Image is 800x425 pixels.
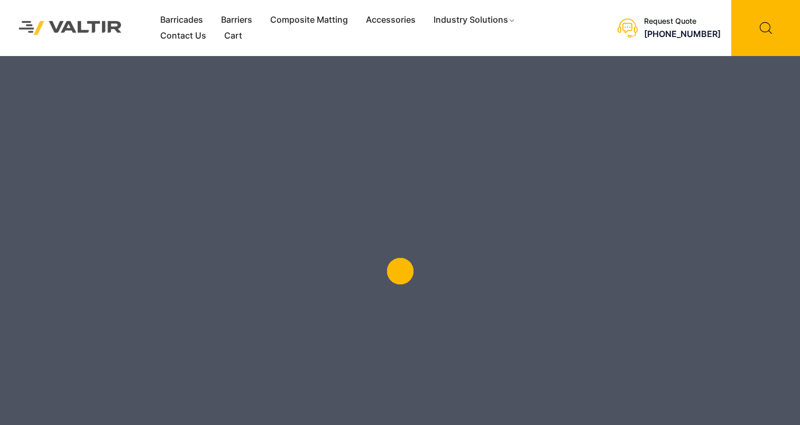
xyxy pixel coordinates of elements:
[151,28,215,44] a: Contact Us
[215,28,251,44] a: Cart
[8,10,133,45] img: Valtir Rentals
[644,17,721,26] div: Request Quote
[151,12,212,28] a: Barricades
[425,12,525,28] a: Industry Solutions
[644,29,721,39] a: [PHONE_NUMBER]
[212,12,261,28] a: Barriers
[261,12,357,28] a: Composite Matting
[357,12,425,28] a: Accessories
